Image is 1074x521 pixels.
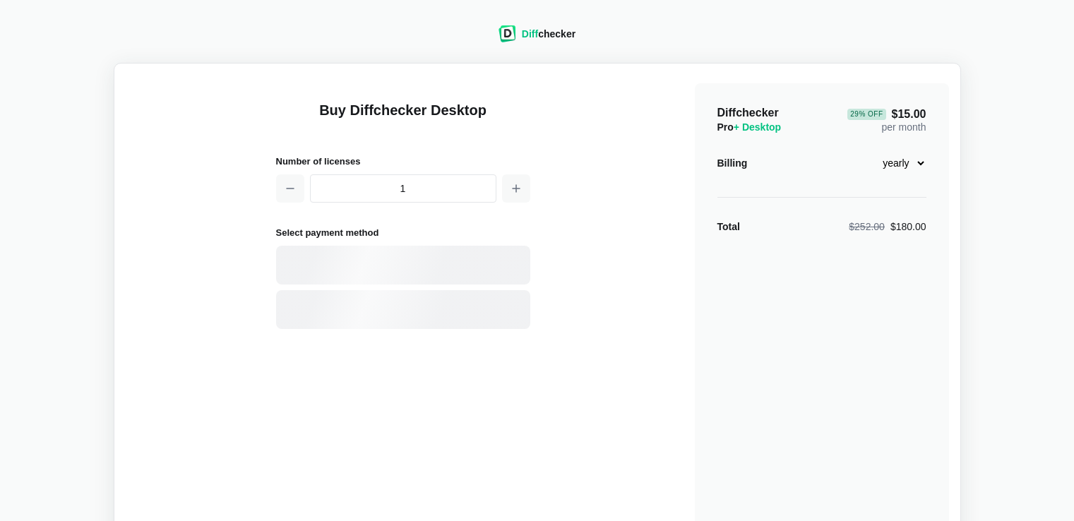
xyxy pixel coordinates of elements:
[276,225,530,240] h2: Select payment method
[847,106,926,134] div: per month
[499,25,516,42] img: Diffchecker logo
[849,221,885,232] span: $252.00
[276,154,530,169] h2: Number of licenses
[276,100,530,137] h1: Buy Diffchecker Desktop
[717,221,740,232] strong: Total
[734,121,781,133] span: + Desktop
[849,220,926,234] div: $180.00
[847,109,885,120] div: 29 % Off
[717,107,779,119] span: Diffchecker
[522,27,575,41] div: checker
[847,109,926,120] span: $15.00
[522,28,538,40] span: Diff
[499,33,575,44] a: Diffchecker logoDiffchecker
[717,121,782,133] span: Pro
[310,174,496,203] input: 1
[717,156,748,170] div: Billing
